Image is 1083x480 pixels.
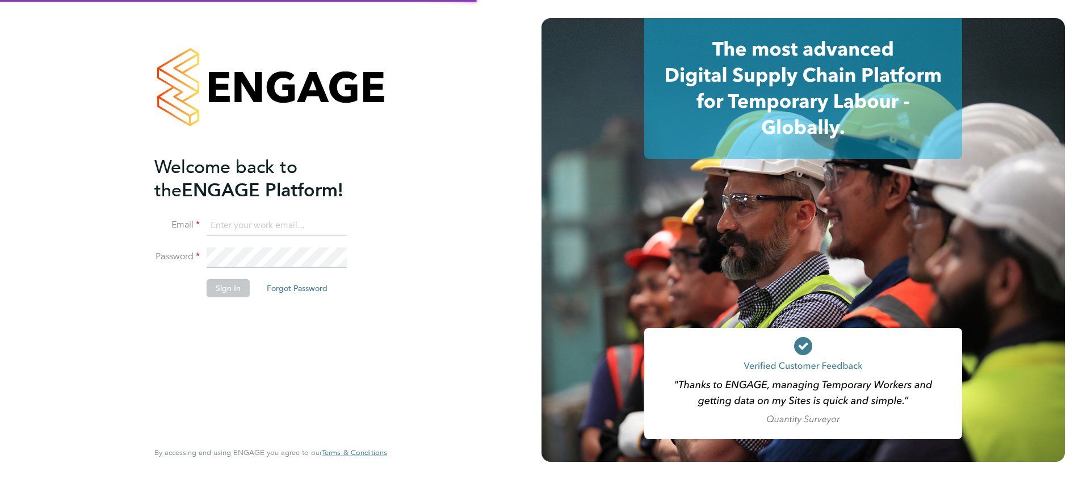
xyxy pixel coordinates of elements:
span: By accessing and using ENGAGE you agree to our [154,448,387,457]
span: Welcome back to the [154,156,297,201]
button: Forgot Password [258,279,337,297]
input: Enter your work email... [207,216,347,236]
label: Password [154,251,200,263]
label: Email [154,219,200,231]
button: Sign In [207,279,250,297]
a: Terms & Conditions [322,448,387,457]
h2: ENGAGE Platform! [154,155,376,202]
